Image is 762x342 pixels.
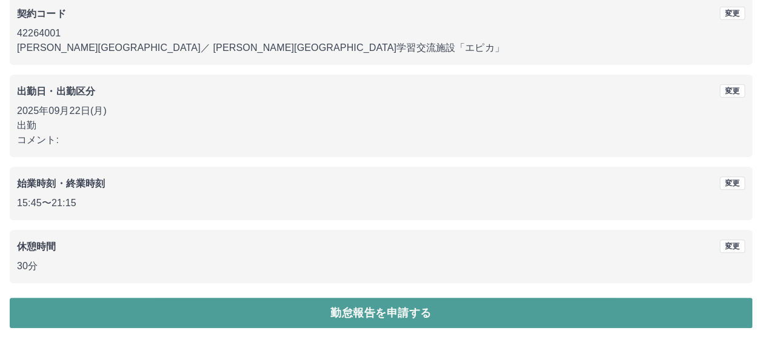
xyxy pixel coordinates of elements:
b: 休憩時間 [17,241,56,252]
b: 契約コード [17,8,66,19]
p: コメント: [17,133,745,147]
b: 出勤日・出勤区分 [17,86,95,96]
button: 変更 [720,176,745,190]
button: 変更 [720,7,745,20]
p: 2025年09月22日(月) [17,104,745,118]
button: 変更 [720,84,745,98]
p: 30分 [17,259,745,273]
p: 15:45 〜 21:15 [17,196,745,210]
p: 出勤 [17,118,745,133]
button: 勤怠報告を申請する [10,298,752,328]
b: 始業時刻・終業時刻 [17,178,105,189]
p: 42264001 [17,26,745,41]
button: 変更 [720,240,745,253]
p: [PERSON_NAME][GEOGRAPHIC_DATA] ／ [PERSON_NAME][GEOGRAPHIC_DATA]学習交流施設「エピカ」 [17,41,745,55]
